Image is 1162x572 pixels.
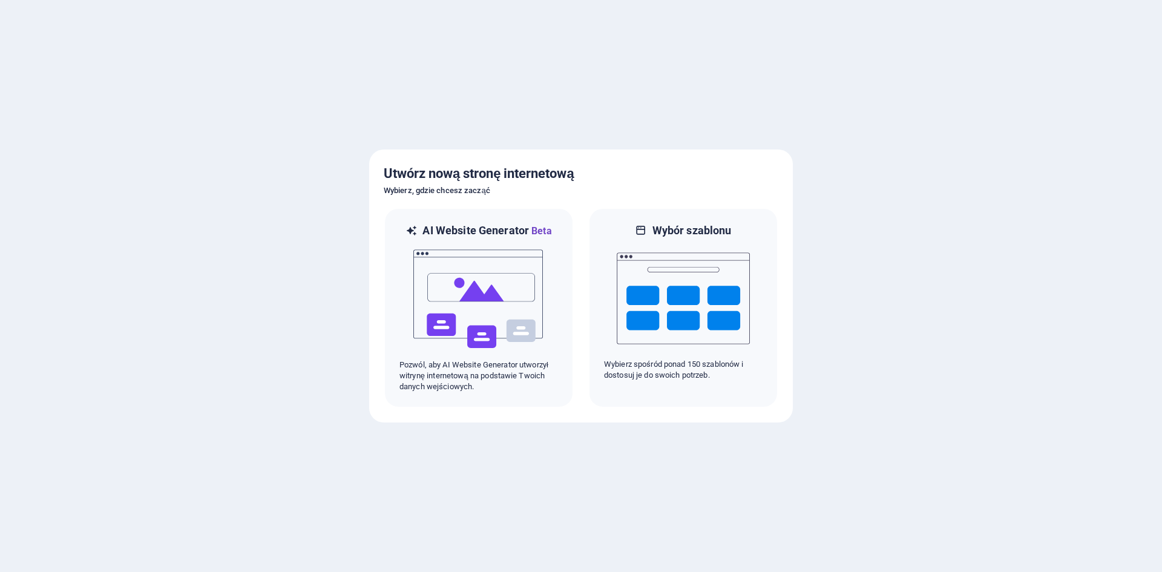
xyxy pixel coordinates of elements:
[529,225,552,237] span: Beta
[422,223,551,238] h6: AI Website Generator
[384,208,574,408] div: AI Website GeneratorBetaaiPozwól, aby AI Website Generator utworzył witrynę internetową na podsta...
[604,359,763,381] p: Wybierz spośród ponad 150 szablonów i dostosuj je do swoich potrzeb.
[399,360,558,392] p: Pozwól, aby AI Website Generator utworzył witrynę internetową na podstawie Twoich danych wejściow...
[412,238,545,360] img: ai
[652,223,732,238] h6: Wybór szablonu
[384,183,778,198] h6: Wybierz, gdzie chcesz zacząć
[588,208,778,408] div: Wybór szablonuWybierz spośród ponad 150 szablonów i dostosuj je do swoich potrzeb.
[384,164,778,183] h5: Utwórz nową stronę internetową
